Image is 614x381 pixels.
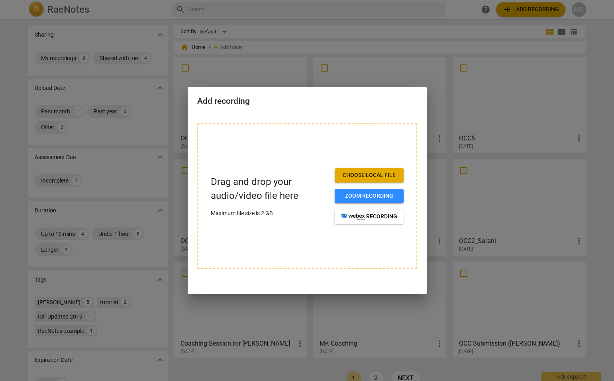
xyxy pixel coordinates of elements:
[211,175,328,203] p: Drag and drop your audio/video file here
[335,189,404,203] button: Zoom recording
[341,171,397,179] span: Choose local file
[211,209,328,218] p: Maximum file size is 2 GB
[335,168,404,183] button: Choose local file
[341,213,397,221] span: recording
[341,192,397,200] span: Zoom recording
[197,96,417,106] h2: Add recording
[335,210,404,224] button: recording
